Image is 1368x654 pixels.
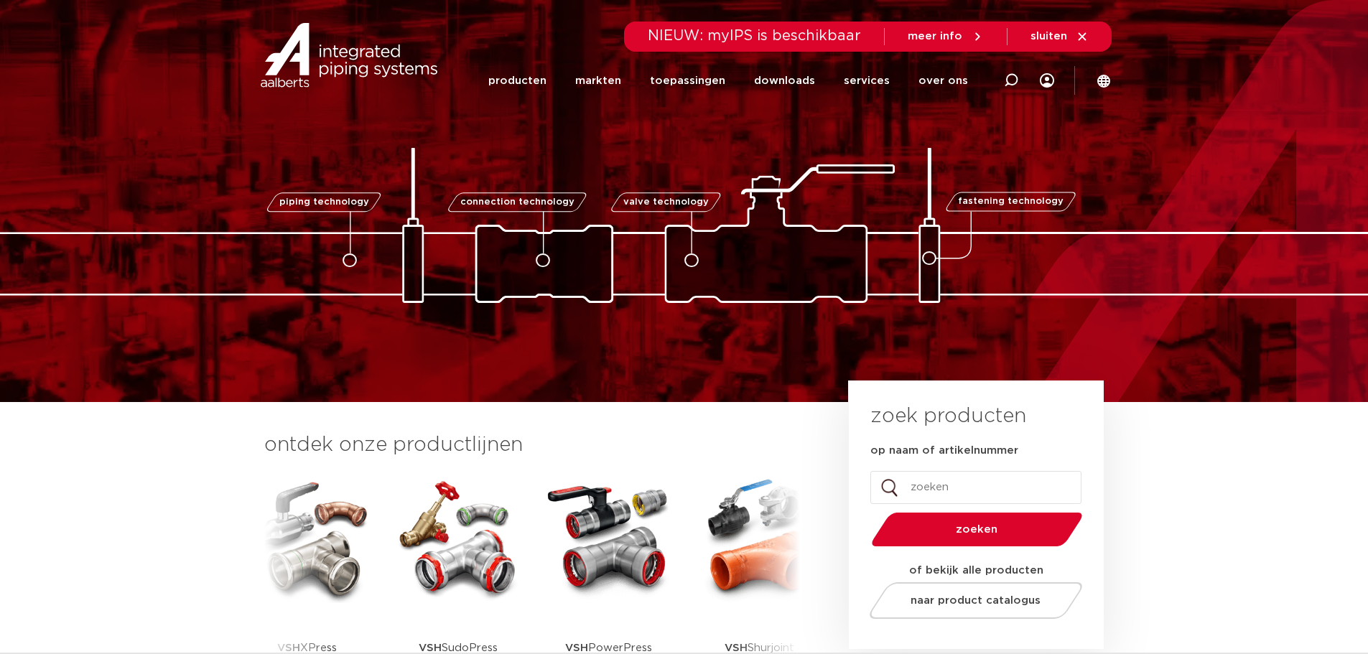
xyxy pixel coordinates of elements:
[460,197,574,207] span: connection technology
[419,643,442,653] strong: VSH
[277,643,300,653] strong: VSH
[908,31,962,42] span: meer info
[911,595,1041,606] span: naar product catalogus
[865,582,1086,619] a: naar product catalogus
[575,52,621,110] a: markten
[754,52,815,110] a: downloads
[623,197,709,207] span: valve technology
[865,511,1088,548] button: zoeken
[279,197,369,207] span: piping technology
[958,197,1064,207] span: fastening technology
[650,52,725,110] a: toepassingen
[488,52,546,110] a: producten
[565,643,588,653] strong: VSH
[908,30,984,43] a: meer info
[1030,30,1089,43] a: sluiten
[870,444,1018,458] label: op naam of artikelnummer
[1040,52,1054,110] div: my IPS
[648,29,861,43] span: NIEUW: myIPS is beschikbaar
[844,52,890,110] a: services
[870,471,1081,504] input: zoeken
[264,431,800,459] h3: ontdek onze productlijnen
[870,402,1026,431] h3: zoek producten
[488,52,968,110] nav: Menu
[918,52,968,110] a: over ons
[1030,31,1067,42] span: sluiten
[909,565,1043,576] strong: of bekijk alle producten
[908,524,1046,535] span: zoeken
[725,643,748,653] strong: VSH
